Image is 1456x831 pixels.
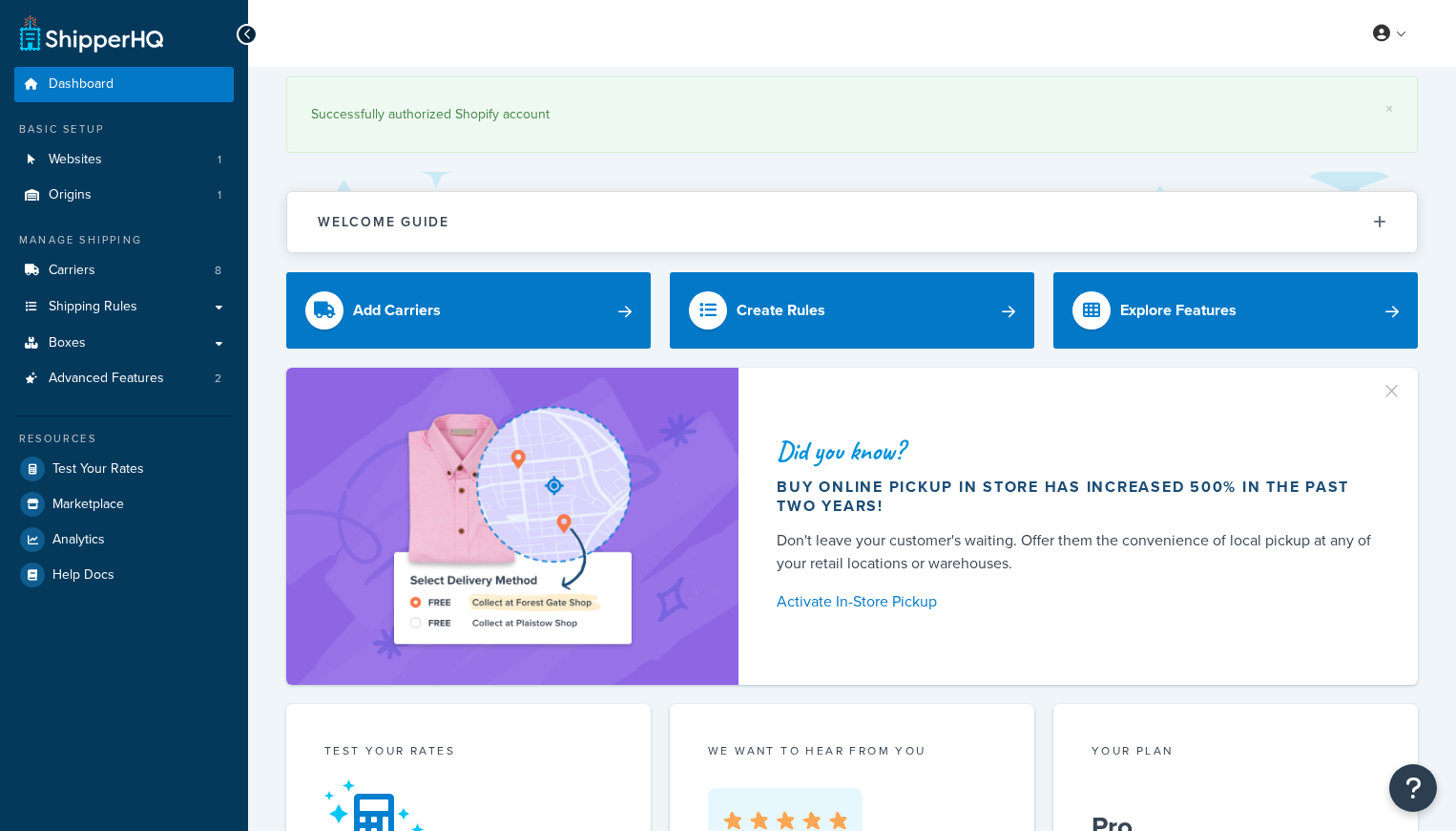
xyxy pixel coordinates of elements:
a: Origins1 [14,178,234,213]
a: Shipping Rules [14,289,234,325]
div: Explore Features [1120,297,1237,324]
a: Test Your Rates [14,452,234,486]
span: Dashboard [49,76,114,93]
div: Basic Setup [14,121,234,138]
a: Websites1 [14,142,234,178]
span: Help Docs [52,567,114,584]
div: Don't leave your customer's waiting. Offer them the convenience of local pickup at any of your re... [777,529,1372,575]
div: Test your rates [324,742,613,764]
h2: Welcome Guide [318,215,449,229]
div: Resources [14,431,234,447]
a: Analytics [14,522,234,557]
button: Open Resource Center [1389,764,1437,812]
div: Create Rules [737,297,825,324]
a: × [1385,101,1393,117]
span: 1 [218,152,221,168]
div: Manage Shipping [14,232,234,248]
div: Add Carriers [353,297,441,324]
a: Add Carriers [286,272,651,349]
div: Successfully authorized Shopify account [311,101,1393,128]
a: Boxes [14,326,234,361]
a: Explore Features [1053,272,1418,349]
li: Origins [14,178,234,213]
a: Marketplace [14,487,234,522]
span: Websites [49,152,102,168]
a: Carriers8 [14,253,234,288]
span: 1 [218,187,221,203]
a: Advanced Features2 [14,361,234,396]
span: Origins [49,187,92,203]
li: Advanced Features [14,361,234,396]
span: Carriers [49,263,95,279]
span: Marketplace [52,497,124,513]
span: 2 [215,371,221,387]
span: Shipping Rules [49,299,137,315]
span: Boxes [49,335,86,352]
li: Carriers [14,253,234,288]
span: Advanced Features [49,371,164,387]
div: Did you know? [777,437,1372,464]
a: Activate In-Store Pickup [777,588,1372,615]
img: ad-shirt-map-b0359fc47e01cab431d101c4b569394f6a03f54285957d908178d52f29eb9668.png [340,396,685,656]
a: Dashboard [14,67,234,102]
span: Test Your Rates [52,461,144,478]
div: Buy online pickup in store has increased 500% in the past two years! [777,478,1372,516]
div: Your Plan [1092,742,1380,764]
span: Analytics [52,532,105,548]
a: Create Rules [670,272,1034,349]
span: 8 [215,263,221,279]
li: Websites [14,142,234,178]
button: Welcome Guide [287,192,1417,252]
a: Help Docs [14,558,234,592]
p: we want to hear from you [708,742,996,759]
